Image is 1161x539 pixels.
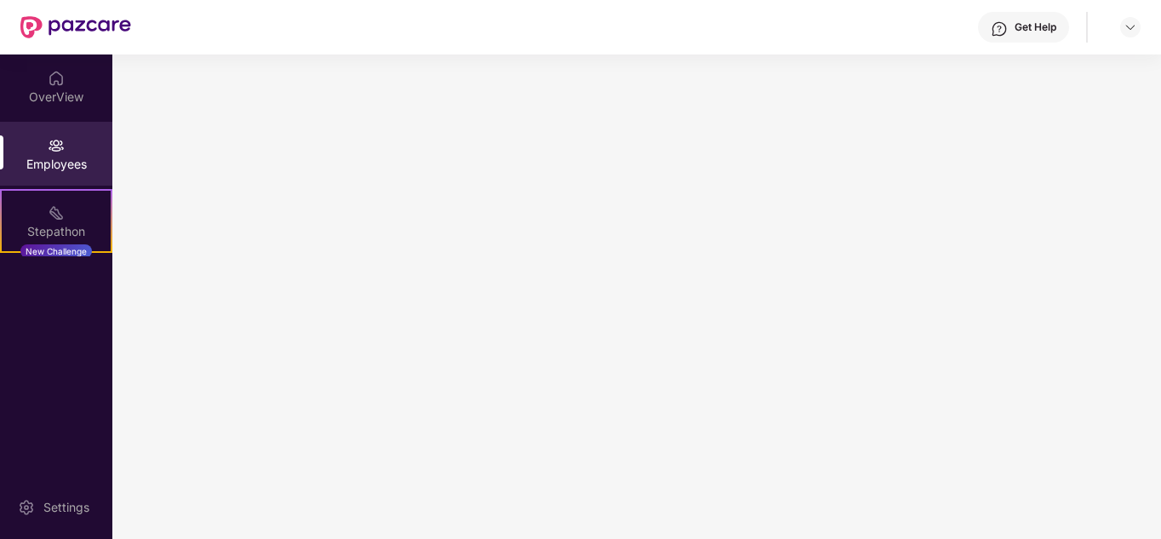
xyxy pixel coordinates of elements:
div: Stepathon [2,223,111,240]
div: Get Help [1015,20,1056,34]
img: svg+xml;base64,PHN2ZyBpZD0iSG9tZSIgeG1sbnM9Imh0dHA6Ly93d3cudzMub3JnLzIwMDAvc3ZnIiB3aWR0aD0iMjAiIG... [48,70,65,87]
div: Settings [38,499,94,516]
img: svg+xml;base64,PHN2ZyBpZD0iSGVscC0zMngzMiIgeG1sbnM9Imh0dHA6Ly93d3cudzMub3JnLzIwMDAvc3ZnIiB3aWR0aD... [991,20,1008,37]
img: svg+xml;base64,PHN2ZyB4bWxucz0iaHR0cDovL3d3dy53My5vcmcvMjAwMC9zdmciIHdpZHRoPSIyMSIgaGVpZ2h0PSIyMC... [48,204,65,221]
img: New Pazcare Logo [20,16,131,38]
img: svg+xml;base64,PHN2ZyBpZD0iRW1wbG95ZWVzIiB4bWxucz0iaHR0cDovL3d3dy53My5vcmcvMjAwMC9zdmciIHdpZHRoPS... [48,137,65,154]
img: svg+xml;base64,PHN2ZyBpZD0iU2V0dGluZy0yMHgyMCIgeG1sbnM9Imh0dHA6Ly93d3cudzMub3JnLzIwMDAvc3ZnIiB3aW... [18,499,35,516]
div: New Challenge [20,244,92,258]
img: svg+xml;base64,PHN2ZyBpZD0iRHJvcGRvd24tMzJ4MzIiIHhtbG5zPSJodHRwOi8vd3d3LnczLm9yZy8yMDAwL3N2ZyIgd2... [1124,20,1137,34]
